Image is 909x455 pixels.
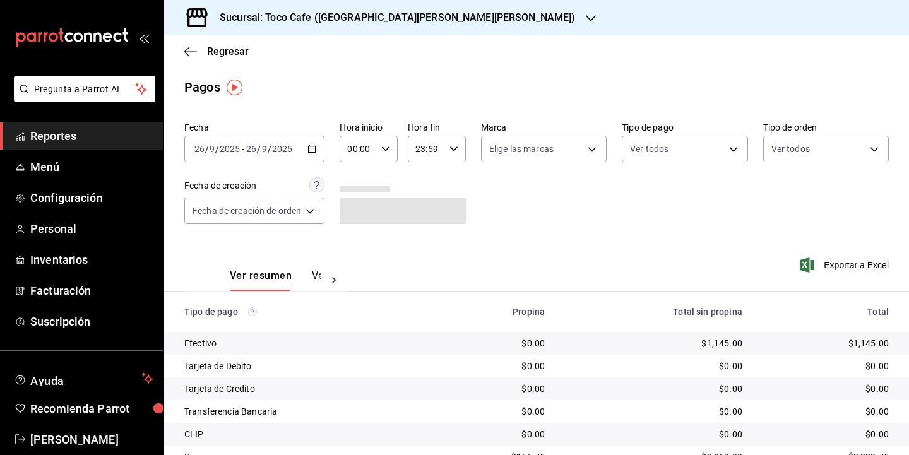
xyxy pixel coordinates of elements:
input: ---- [219,144,241,154]
div: Efectivo [184,337,426,350]
a: Pregunta a Parrot AI [9,92,155,105]
div: $0.00 [446,382,545,395]
span: Ver todos [630,143,668,155]
span: Fecha de creación de orden [193,204,301,217]
span: Elige las marcas [489,143,554,155]
span: Regresar [207,45,249,57]
span: Menú [30,158,153,175]
div: $0.00 [446,405,545,418]
span: - [242,144,244,154]
div: Fecha de creación [184,179,256,192]
span: Inventarios [30,251,153,268]
label: Hora fin [408,123,466,132]
div: $1,145.00 [565,337,742,350]
input: -- [261,144,268,154]
input: -- [194,144,205,154]
label: Hora inicio [340,123,398,132]
div: $1,145.00 [763,337,889,350]
div: $0.00 [446,337,545,350]
div: Total sin propina [565,307,742,317]
span: / [268,144,271,154]
label: Marca [481,123,607,132]
div: $0.00 [565,382,742,395]
div: $0.00 [763,360,889,372]
input: -- [209,144,215,154]
span: Personal [30,220,153,237]
label: Tipo de pago [622,123,747,132]
div: navigation tabs [230,269,321,291]
span: Pregunta a Parrot AI [34,83,136,96]
label: Tipo de orden [763,123,889,132]
img: Tooltip marker [227,80,242,95]
span: / [215,144,219,154]
span: Configuración [30,189,153,206]
span: Facturación [30,282,153,299]
input: -- [246,144,257,154]
label: Fecha [184,123,324,132]
div: $0.00 [763,405,889,418]
span: [PERSON_NAME] [30,431,153,448]
button: Exportar a Excel [802,257,889,273]
span: / [257,144,261,154]
div: CLIP [184,428,426,440]
span: Reportes [30,127,153,145]
div: Total [763,307,889,317]
span: Suscripción [30,313,153,330]
span: / [205,144,209,154]
div: $0.00 [565,405,742,418]
div: $0.00 [763,382,889,395]
button: Ver resumen [230,269,292,291]
input: ---- [271,144,293,154]
div: Propina [446,307,545,317]
h3: Sucursal: Toco Cafe ([GEOGRAPHIC_DATA][PERSON_NAME][PERSON_NAME]) [210,10,576,25]
div: Tipo de pago [184,307,426,317]
div: $0.00 [565,360,742,372]
button: Pregunta a Parrot AI [14,76,155,102]
div: Pagos [184,78,220,97]
div: Tarjeta de Credito [184,382,426,395]
button: Regresar [184,45,249,57]
span: Ayuda [30,371,137,386]
div: $0.00 [763,428,889,440]
button: Ver pagos [312,269,359,291]
div: Transferencia Bancaria [184,405,426,418]
div: $0.00 [446,428,545,440]
button: open_drawer_menu [139,33,149,43]
svg: Los pagos realizados con Pay y otras terminales son montos brutos. [248,307,257,316]
span: Ver todos [771,143,810,155]
div: Tarjeta de Debito [184,360,426,372]
div: $0.00 [565,428,742,440]
span: Recomienda Parrot [30,400,153,417]
div: $0.00 [446,360,545,372]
